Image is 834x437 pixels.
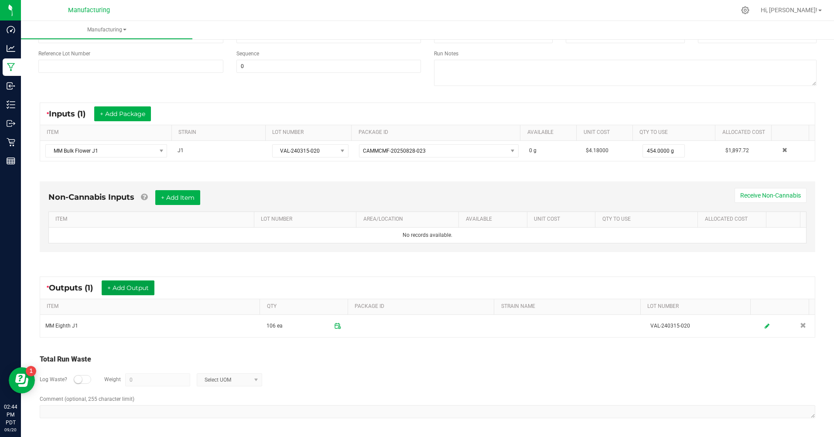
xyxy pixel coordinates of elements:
[363,148,426,154] span: CAMMCMF-20250828-023
[602,216,694,223] a: QTY TO USESortable
[7,63,15,72] inline-svg: Manufacturing
[261,216,353,223] a: LOT NUMBERSortable
[21,26,192,34] span: Manufacturing
[45,144,167,157] span: NO DATA FOUND
[40,354,815,365] div: Total Run Waste
[7,119,15,128] inline-svg: Outbound
[21,21,192,39] a: Manufacturing
[7,138,15,147] inline-svg: Retail
[529,147,532,154] span: 0
[363,216,455,223] a: AREA/LOCATIONSortable
[47,303,256,310] a: ITEMSortable
[501,303,637,310] a: STRAIN NAMESortable
[735,188,807,203] button: Receive Non-Cannabis
[7,25,15,34] inline-svg: Dashboard
[178,129,262,136] a: STRAINSortable
[267,303,345,310] a: QTYSortable
[434,51,458,57] span: Run Notes
[527,129,573,136] a: AVAILABLESortable
[722,129,768,136] a: Allocated CostSortable
[102,280,154,295] button: + Add Output
[48,192,134,202] span: Non-Cannabis Inputs
[267,319,283,333] span: 106 ea
[94,106,151,121] button: + Add Package
[4,427,17,433] p: 09/20
[141,192,147,202] a: Add Non-Cannabis items that were also consumed in the run (e.g. gloves and packaging); Also add N...
[47,129,168,136] a: ITEMSortable
[359,129,517,136] a: PACKAGE IDSortable
[466,216,524,223] a: AVAILABLESortable
[40,376,67,383] label: Log Waste?
[38,51,90,57] span: Reference Lot Number
[757,303,806,310] a: Sortable
[272,129,348,136] a: LOT NUMBERSortable
[645,315,756,337] td: VAL-240315-020
[40,315,261,337] td: MM Eighth J1
[273,145,337,157] span: VAL-240315-020
[4,403,17,427] p: 02:44 PM PDT
[49,283,102,293] span: Outputs (1)
[7,100,15,109] inline-svg: Inventory
[49,228,806,243] td: No records available.
[9,367,35,393] iframe: Resource center
[68,7,110,14] span: Manufacturing
[155,190,200,205] button: + Add Item
[46,145,156,157] span: MM Bulk Flower J1
[778,129,805,136] a: Sortable
[26,366,36,376] iframe: Resource center unread badge
[359,144,519,157] span: NO DATA FOUND
[49,109,94,119] span: Inputs (1)
[355,303,491,310] a: PACKAGE IDSortable
[331,319,345,333] span: Package timestamp is valid
[40,395,134,403] label: Comment (optional, 255 character limit)
[533,147,537,154] span: g
[7,44,15,53] inline-svg: Analytics
[584,129,629,136] a: Unit CostSortable
[761,7,817,14] span: Hi, [PERSON_NAME]!
[586,147,608,154] span: $4.18000
[647,303,747,310] a: LOT NUMBERSortable
[534,216,592,223] a: Unit CostSortable
[178,147,184,154] span: J1
[55,216,250,223] a: ITEMSortable
[705,216,763,223] a: Allocated CostSortable
[639,129,711,136] a: QTY TO USESortable
[773,216,797,223] a: Sortable
[7,82,15,90] inline-svg: Inbound
[7,157,15,165] inline-svg: Reports
[104,376,121,383] label: Weight
[740,6,751,14] div: Manage settings
[725,147,749,154] span: $1,897.72
[236,51,259,57] span: Sequence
